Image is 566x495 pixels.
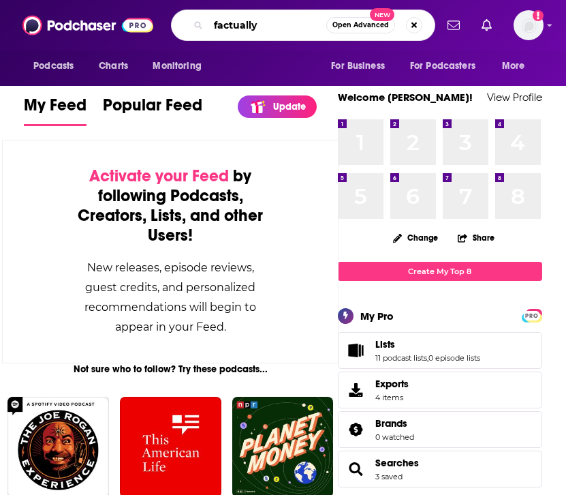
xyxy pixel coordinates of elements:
[99,57,128,76] span: Charts
[343,460,370,479] a: Searches
[375,338,395,350] span: Lists
[238,95,317,118] a: Update
[375,378,409,390] span: Exports
[343,420,370,439] a: Brands
[71,258,270,337] div: New releases, episode reviews, guest credits, and personalized recommendations will begin to appe...
[208,14,326,36] input: Search podcasts, credits, & more...
[375,472,403,481] a: 3 saved
[338,451,542,487] span: Searches
[338,91,473,104] a: Welcome [PERSON_NAME]!
[375,457,419,469] a: Searches
[375,353,427,363] a: 11 podcast lists
[492,53,542,79] button: open menu
[331,57,385,76] span: For Business
[338,262,542,280] a: Create My Top 8
[22,12,153,38] img: Podchaser - Follow, Share and Rate Podcasts
[442,14,465,37] a: Show notifications dropdown
[171,10,435,41] div: Search podcasts, credits, & more...
[326,17,395,33] button: Open AdvancedNew
[401,53,495,79] button: open menu
[514,10,544,40] span: Logged in as Isla
[476,14,497,37] a: Show notifications dropdown
[103,95,202,123] span: Popular Feed
[103,95,202,126] a: Popular Feed
[385,229,446,246] button: Change
[143,53,219,79] button: open menu
[370,8,394,21] span: New
[343,341,370,360] a: Lists
[375,338,480,350] a: Lists
[524,311,540,321] span: PRO
[273,101,306,112] p: Update
[338,332,542,369] span: Lists
[33,57,74,76] span: Podcasts
[375,432,414,442] a: 0 watched
[89,166,229,186] span: Activate your Feed
[321,53,402,79] button: open menu
[375,393,409,402] span: 4 items
[375,417,407,430] span: Brands
[24,95,87,123] span: My Feed
[533,10,544,21] svg: Add a profile image
[71,166,270,245] div: by following Podcasts, Creators, Lists, and other Users!
[457,224,495,251] button: Share
[487,91,542,104] a: View Profile
[24,53,91,79] button: open menu
[410,57,475,76] span: For Podcasters
[360,310,394,322] div: My Pro
[524,310,540,320] a: PRO
[338,372,542,408] a: Exports
[153,57,201,76] span: Monitoring
[428,353,480,363] a: 0 episode lists
[332,22,389,29] span: Open Advanced
[343,380,370,400] span: Exports
[90,53,136,79] a: Charts
[375,417,414,430] a: Brands
[2,363,339,375] div: Not sure who to follow? Try these podcasts...
[514,10,544,40] button: Show profile menu
[514,10,544,40] img: User Profile
[427,353,428,363] span: ,
[502,57,525,76] span: More
[24,95,87,126] a: My Feed
[338,411,542,448] span: Brands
